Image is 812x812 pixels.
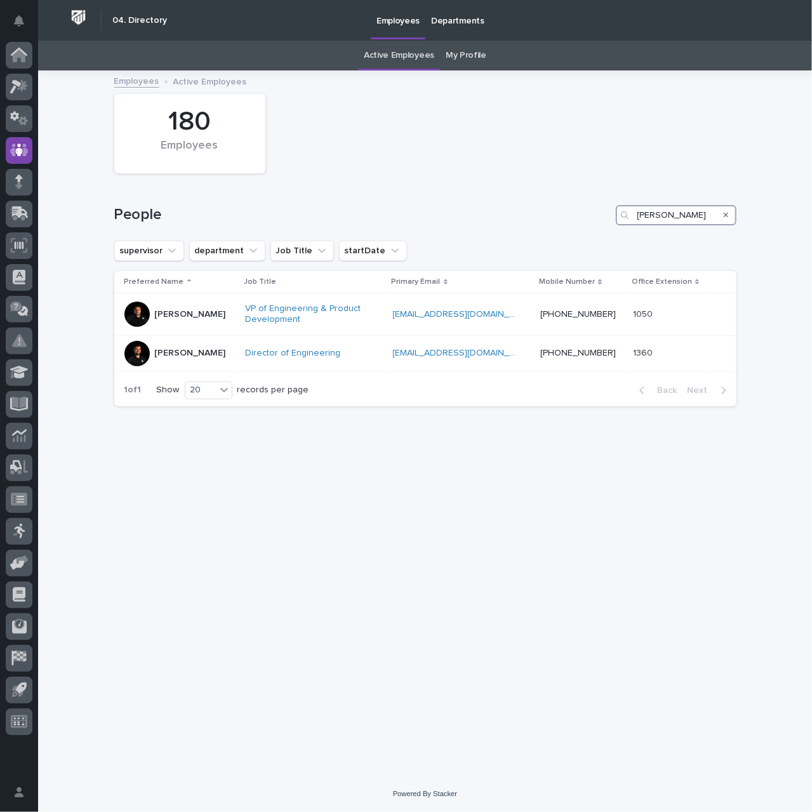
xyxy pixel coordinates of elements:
button: startDate [339,241,407,261]
a: [EMAIL_ADDRESS][DOMAIN_NAME] [393,310,536,319]
span: Back [650,386,677,395]
div: 180 [136,106,244,138]
div: 20 [185,383,216,397]
p: Show [157,385,180,396]
div: Notifications [16,15,32,36]
span: Next [688,386,715,395]
div: Employees [136,139,244,166]
p: Office Extension [632,275,692,289]
p: 1050 [633,307,655,320]
h2: 04. Directory [112,15,167,26]
p: Primary Email [392,275,441,289]
p: Preferred Name [124,275,184,289]
a: [PHONE_NUMBER] [540,310,616,319]
a: VP of Engineering & Product Development [245,303,372,325]
p: records per page [237,385,309,396]
a: My Profile [446,41,486,70]
p: 1360 [633,345,655,359]
h1: People [114,206,611,224]
a: Director of Engineering [245,348,340,359]
a: [PHONE_NUMBER] [540,349,616,357]
p: [PERSON_NAME] [155,348,226,359]
button: Back [629,385,682,396]
p: 1 of 1 [114,375,152,406]
button: Job Title [270,241,334,261]
tr: [PERSON_NAME]Director of Engineering [EMAIL_ADDRESS][DOMAIN_NAME] [PHONE_NUMBER]13601360 [114,335,736,371]
button: Notifications [6,8,32,34]
a: [EMAIL_ADDRESS][DOMAIN_NAME] [393,349,536,357]
button: supervisor [114,241,184,261]
a: Powered By Stacker [393,790,457,797]
button: Next [682,385,736,396]
p: Active Employees [173,74,247,88]
a: Active Employees [364,41,434,70]
p: Mobile Number [539,275,595,289]
tr: [PERSON_NAME]VP of Engineering & Product Development [EMAIL_ADDRESS][DOMAIN_NAME] [PHONE_NUMBER]1... [114,293,736,336]
img: Workspace Logo [67,6,90,29]
p: Job Title [244,275,276,289]
p: [PERSON_NAME] [155,309,226,320]
button: department [189,241,265,261]
input: Search [616,205,736,225]
a: Employees [114,73,159,88]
